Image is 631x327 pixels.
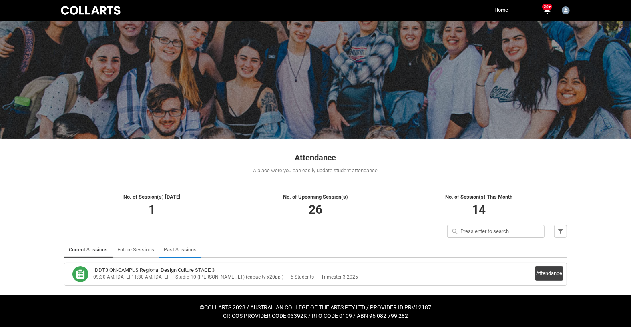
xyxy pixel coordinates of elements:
div: Studio 10 ([PERSON_NAME]. L1) (capacity x20ppl) [175,274,283,280]
span: No. of Session(s) This Month [445,194,512,200]
img: Jennifer.Woods [562,6,570,14]
a: Past Sessions [164,242,197,258]
a: Current Sessions [69,242,108,258]
span: 26 [309,203,322,217]
span: 14 [472,203,486,217]
li: Current Sessions [64,242,113,258]
div: A place were you can easily update student attendance [64,167,567,175]
button: User Profile Jennifer.Woods [560,3,572,16]
a: Future Sessions [117,242,154,258]
a: Home [492,4,510,16]
li: Past Sessions [159,242,201,258]
span: 1 [149,203,156,217]
span: No. of Upcoming Session(s) [283,194,348,200]
div: 5 Students [291,274,314,280]
input: Press enter to search [447,225,545,238]
div: 09:30 AM, [DATE] 11:30 AM, [DATE] [93,274,168,280]
span: Attendance [295,153,336,162]
h3: IDDT3 ON-CAMPUS Regional Design Culture STAGE 3 [93,266,215,274]
div: Trimester 3 2025 [321,274,358,280]
button: Attendance [535,266,563,281]
li: Future Sessions [113,242,159,258]
button: 20+ [542,6,552,15]
span: No. of Session(s) [DATE] [124,194,181,200]
button: Filter [554,225,567,238]
span: 20+ [542,4,552,10]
